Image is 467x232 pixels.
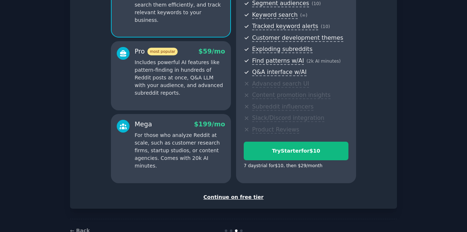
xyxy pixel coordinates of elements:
[300,13,308,18] span: ( ∞ )
[198,48,225,55] span: $ 59 /mo
[321,24,330,29] span: ( 10 )
[244,163,323,169] div: 7 days trial for $10 , then $ 29 /month
[312,1,321,6] span: ( 10 )
[252,23,318,30] span: Tracked keyword alerts
[135,120,152,129] div: Mega
[135,59,225,97] p: Includes powerful AI features like pattern-finding in hundreds of Reddit posts at once, Q&A LLM w...
[244,142,348,160] button: TryStarterfor$10
[252,68,306,76] span: Q&A interface w/AI
[147,48,178,55] span: most popular
[135,131,225,170] p: For those who analyze Reddit at scale, such as customer research firms, startup studios, or conte...
[252,46,312,53] span: Exploding subreddits
[135,47,178,56] div: Pro
[78,193,389,201] div: Continue on free tier
[252,34,343,42] span: Customer development themes
[252,80,309,88] span: Advanced search UI
[252,114,324,122] span: Slack/Discord integration
[252,11,298,19] span: Keyword search
[244,147,348,155] div: Try Starter for $10
[252,103,313,111] span: Subreddit influencers
[252,57,304,65] span: Find patterns w/AI
[252,91,331,99] span: Content promotion insights
[194,121,225,128] span: $ 199 /mo
[252,126,299,134] span: Product Reviews
[306,59,341,64] span: ( 2k AI minutes )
